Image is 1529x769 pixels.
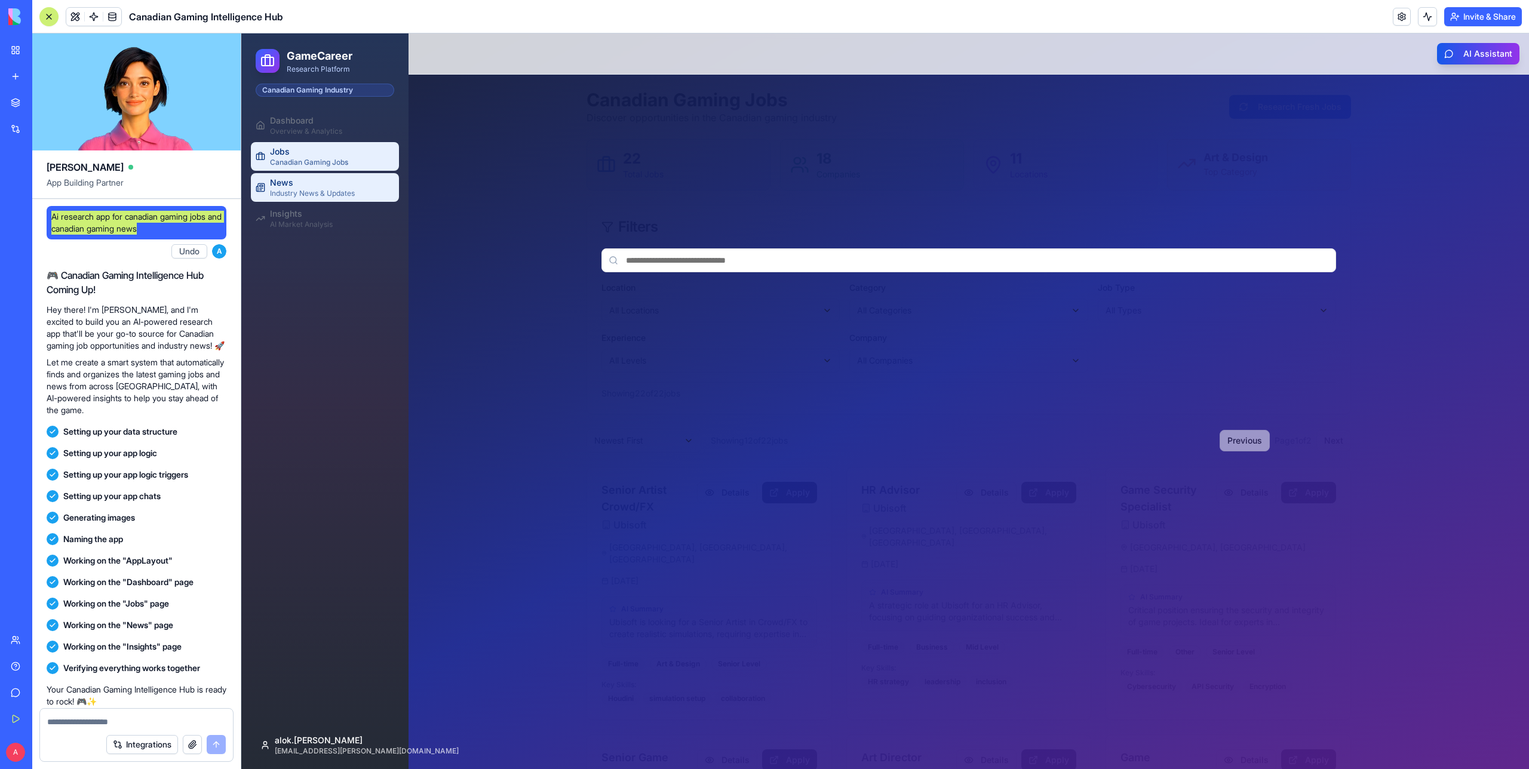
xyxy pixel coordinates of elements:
[63,662,200,674] span: Verifying everything works together
[10,109,158,137] a: JobsCanadian Gaming Jobs
[33,713,148,722] div: [EMAIL_ADDRESS][PERSON_NAME][DOMAIN_NAME]
[106,735,178,754] button: Integrations
[8,8,82,25] img: logo
[63,426,177,438] span: Setting up your data structure
[29,186,153,196] div: AI Market Analysis
[10,171,158,199] a: InsightsAI Market Analysis
[33,701,148,713] div: alok.[PERSON_NAME]
[1444,7,1522,26] button: Invite & Share
[63,533,123,545] span: Naming the app
[29,155,153,165] div: Industry News & Updates
[63,619,173,631] span: Working on the "News" page
[51,211,222,235] span: Ai research app for canadian gaming jobs and canadian gaming news
[45,14,111,31] h1: GameCareer
[63,576,194,588] span: Working on the "Dashboard" page
[10,697,158,726] button: alok.[PERSON_NAME][EMAIL_ADDRESS][PERSON_NAME][DOMAIN_NAME]
[171,244,207,259] button: Undo
[63,490,161,502] span: Setting up your app chats
[10,78,158,106] a: DashboardOverview & Analytics
[63,469,188,481] span: Setting up your app logic triggers
[47,684,226,708] p: Your Canadian Gaming Intelligence Hub is ready to rock! 🎮✨
[45,31,111,41] p: Research Platform
[29,81,153,93] div: Dashboard
[10,140,158,168] a: NewsIndustry News & Updates
[29,93,153,103] div: Overview & Analytics
[29,174,153,186] div: Insights
[47,356,226,416] p: Let me create a smart system that automatically finds and organizes the latest gaming jobs and ne...
[63,512,135,524] span: Generating images
[29,112,153,124] div: Jobs
[47,177,226,198] span: App Building Partner
[47,304,226,352] p: Hey there! I'm [PERSON_NAME], and I'm excited to build you an AI-powered research app that'll be ...
[14,50,153,63] div: Canadian Gaming Industry
[1196,10,1278,31] button: AI Assistant
[63,447,157,459] span: Setting up your app logic
[47,160,124,174] span: [PERSON_NAME]
[29,124,153,134] div: Canadian Gaming Jobs
[63,641,182,653] span: Working on the "Insights" page
[63,555,173,567] span: Working on the "AppLayout"
[63,598,169,610] span: Working on the "Jobs" page
[129,10,283,24] span: Canadian Gaming Intelligence Hub
[212,244,226,259] span: A
[29,143,153,155] div: News
[47,268,226,297] h2: 🎮 Canadian Gaming Intelligence Hub Coming Up!
[6,743,25,762] span: A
